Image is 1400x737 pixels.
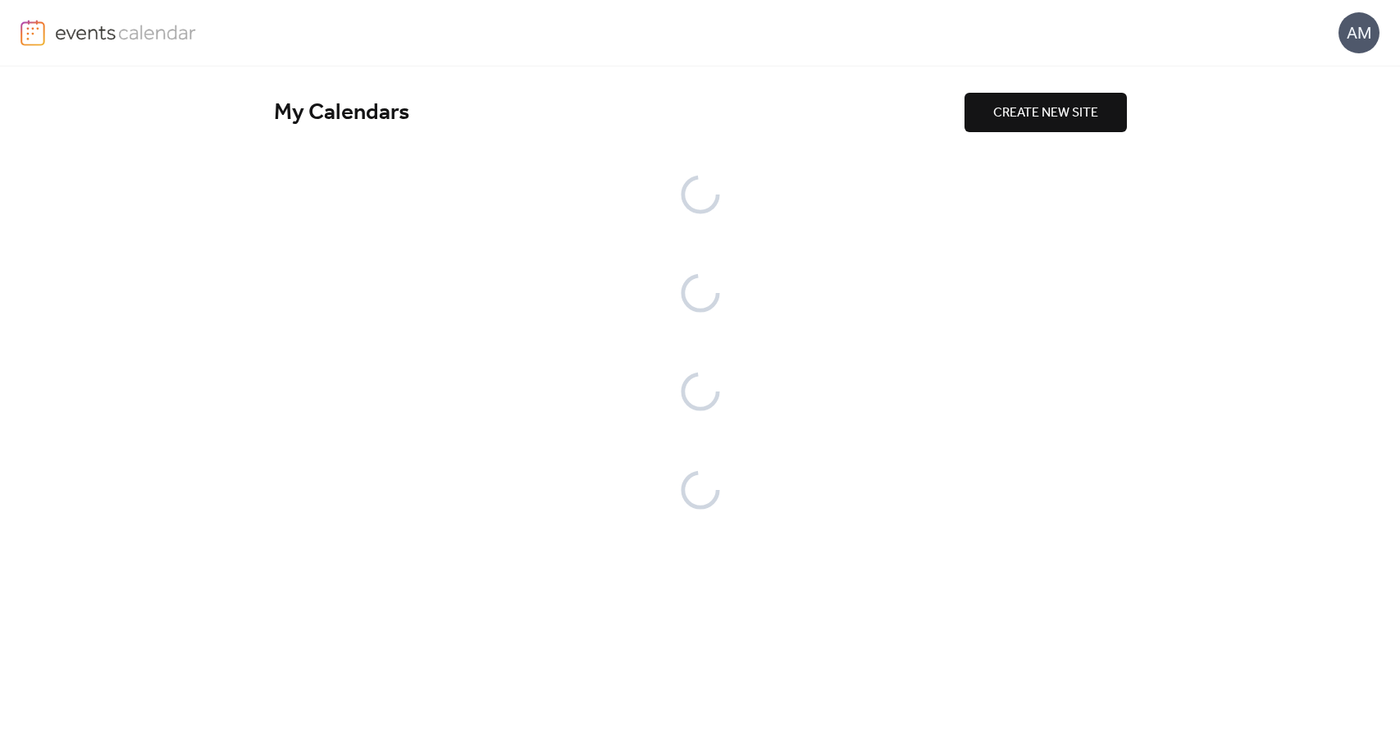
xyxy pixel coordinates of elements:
span: CREATE NEW SITE [993,103,1098,123]
button: CREATE NEW SITE [964,93,1127,132]
img: logo [21,20,45,46]
img: logo-type [55,20,197,44]
div: My Calendars [274,98,964,127]
div: AM [1338,12,1379,53]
